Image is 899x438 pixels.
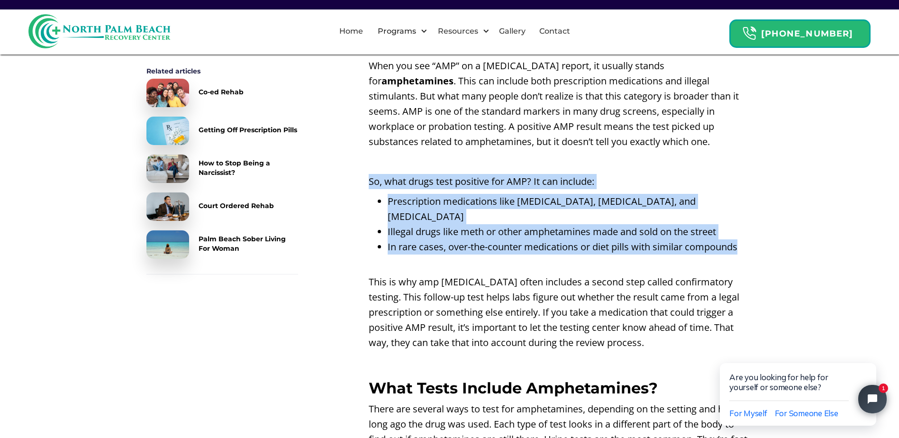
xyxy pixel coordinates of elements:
[369,154,753,169] p: ‍
[334,16,369,46] a: Home
[146,192,298,221] a: Court Ordered Rehab
[199,87,244,97] div: Co-ed Rehab
[199,158,298,177] div: How to Stop Being a Narcissist?
[199,201,274,210] div: Court Ordered Rehab
[369,174,753,189] p: So, what drugs test positive for AMP? It can include:
[388,194,753,224] li: Prescription medications like [MEDICAL_DATA], [MEDICAL_DATA], and [MEDICAL_DATA]
[370,16,430,46] div: Programs
[388,224,753,239] li: Illegal drugs like meth or other amphetamines made and sold on the street
[534,16,576,46] a: Contact
[369,58,753,149] p: When you see “AMP” on a [MEDICAL_DATA] report, it usually stands for . This can include both pres...
[436,26,481,37] div: Resources
[369,355,753,370] p: ‍
[700,333,899,438] iframe: Tidio Chat
[493,16,531,46] a: Gallery
[369,380,753,397] h2: What Tests Include Amphetamines?
[199,234,298,253] div: Palm Beach Sober Living For Woman
[146,230,298,259] a: Palm Beach Sober Living For Woman
[742,26,756,41] img: Header Calendar Icons
[761,28,853,39] strong: [PHONE_NUMBER]
[146,155,298,183] a: How to Stop Being a Narcissist?
[146,117,298,145] a: Getting Off Prescription Pills
[146,66,298,76] div: Related articles
[388,239,753,270] li: In rare cases, over-the-counter medications or diet pills with similar compounds
[146,79,298,107] a: Co-ed Rehab
[729,15,871,48] a: Header Calendar Icons[PHONE_NUMBER]
[369,274,753,350] p: This is why amp [MEDICAL_DATA] often includes a second step called confirmatory testing. This fol...
[199,125,297,135] div: Getting Off Prescription Pills
[430,16,492,46] div: Resources
[375,26,418,37] div: Programs
[381,74,454,87] strong: amphetamines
